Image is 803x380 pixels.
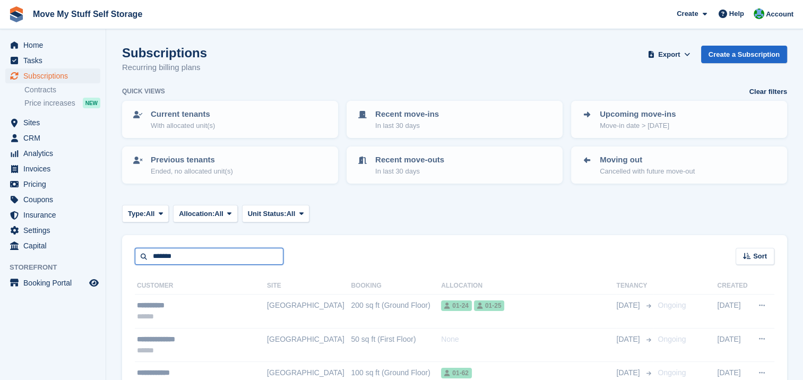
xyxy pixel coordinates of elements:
span: Price increases [24,98,75,108]
a: menu [5,192,100,207]
p: Recent move-outs [375,154,444,166]
span: Storefront [10,262,106,273]
span: Subscriptions [23,68,87,83]
span: Export [658,49,680,60]
img: Dan [754,8,764,19]
span: Invoices [23,161,87,176]
h6: Quick views [122,87,165,96]
a: Recent move-outs In last 30 days [348,148,562,183]
a: Current tenants With allocated unit(s) [123,102,337,137]
a: menu [5,177,100,192]
span: Insurance [23,208,87,222]
p: Upcoming move-ins [600,108,676,120]
p: In last 30 days [375,166,444,177]
a: Move My Stuff Self Storage [29,5,146,23]
a: menu [5,275,100,290]
a: Clear filters [749,87,787,97]
p: With allocated unit(s) [151,120,215,131]
span: Account [766,9,793,20]
p: Ended, no allocated unit(s) [151,166,233,177]
p: Moving out [600,154,695,166]
a: menu [5,238,100,253]
button: Export [646,46,693,63]
span: Pricing [23,177,87,192]
span: Booking Portal [23,275,87,290]
img: stora-icon-8386f47178a22dfd0bd8f6a31ec36ba5ce8667c1dd55bd0f319d3a0aa187defe.svg [8,6,24,22]
span: Settings [23,223,87,238]
a: Moving out Cancelled with future move-out [572,148,786,183]
span: Analytics [23,146,87,161]
span: Home [23,38,87,53]
a: menu [5,53,100,68]
p: Move-in date > [DATE] [600,120,676,131]
a: Price increases NEW [24,97,100,109]
span: Sites [23,115,87,130]
div: NEW [83,98,100,108]
p: Current tenants [151,108,215,120]
span: CRM [23,131,87,145]
a: Previous tenants Ended, no allocated unit(s) [123,148,337,183]
a: Upcoming move-ins Move-in date > [DATE] [572,102,786,137]
span: Coupons [23,192,87,207]
a: menu [5,131,100,145]
span: Help [729,8,744,19]
p: In last 30 days [375,120,439,131]
h1: Subscriptions [122,46,207,60]
a: menu [5,68,100,83]
p: Previous tenants [151,154,233,166]
p: Recurring billing plans [122,62,207,74]
a: Preview store [88,277,100,289]
a: menu [5,208,100,222]
p: Recent move-ins [375,108,439,120]
span: Capital [23,238,87,253]
p: Cancelled with future move-out [600,166,695,177]
span: Tasks [23,53,87,68]
a: Recent move-ins In last 30 days [348,102,562,137]
a: menu [5,115,100,130]
span: Create [677,8,698,19]
a: menu [5,38,100,53]
a: Create a Subscription [701,46,787,63]
a: menu [5,161,100,176]
a: Contracts [24,85,100,95]
a: menu [5,223,100,238]
a: menu [5,146,100,161]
